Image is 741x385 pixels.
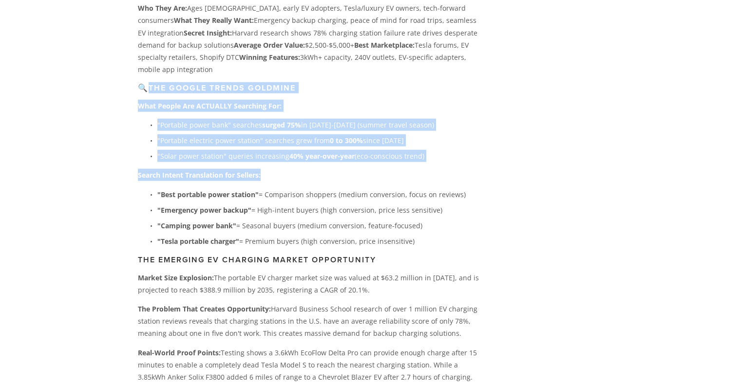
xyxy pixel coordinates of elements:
p: Ages [DEMOGRAPHIC_DATA], early EV adopters, Tesla/luxury EV owners, tech-forward consumers Emerge... [138,2,479,75]
strong: What People Are ACTUALLY Searching For: [138,101,282,110]
strong: 40% year-over-year [289,151,355,161]
strong: "Tesla portable charger" [157,237,239,246]
p: = Seasonal buyers (medium conversion, feature-focused) [157,220,479,232]
p: "Portable electric power station" searches grew from since [DATE] [157,134,479,147]
strong: Winning Features: [239,53,300,62]
h3: 🔍 [138,83,479,92]
h3: The Emerging EV Charging Market Opportunity [138,255,479,264]
strong: "Best portable power station" [157,190,259,199]
strong: Market Size Explosion: [138,273,214,282]
strong: 0 to 300% [330,136,363,145]
strong: Average Order Value: [234,40,305,50]
strong: "Emergency power backup" [157,205,251,215]
strong: "Camping power bank" [157,221,236,230]
p: "Solar power station" queries increasing (eco-conscious trend) [157,150,479,162]
p: "Portable power bank" searches in [DATE]-[DATE] (summer travel season) [157,119,479,131]
p: Testing shows a 3.6kWh EcoFlow Delta Pro can provide enough charge after 15 minutes to enable a c... [138,347,479,384]
p: = Premium buyers (high conversion, price insensitive) [157,235,479,247]
p: Harvard Business School research of over 1 million EV charging station reviews reveals that charg... [138,303,479,340]
strong: The Google Trends Goldmine [149,82,296,93]
strong: Best Marketplace: [354,40,415,50]
strong: What They Really Want: [174,16,254,25]
strong: Who They Are: [138,3,187,13]
strong: Real-World Proof Points: [138,348,221,357]
p: = High-intent buyers (high conversion, price less sensitive) [157,204,479,216]
p: The portable EV charger market size was valued at $63.2 million in [DATE], and is projected to re... [138,272,479,296]
strong: Secret Insight: [184,28,232,37]
strong: surged 75% [262,120,301,129]
strong: Search Intent Translation for Sellers: [138,170,261,180]
p: = Comparison shoppers (medium conversion, focus on reviews) [157,188,479,201]
strong: The Problem That Creates Opportunity: [138,304,271,313]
